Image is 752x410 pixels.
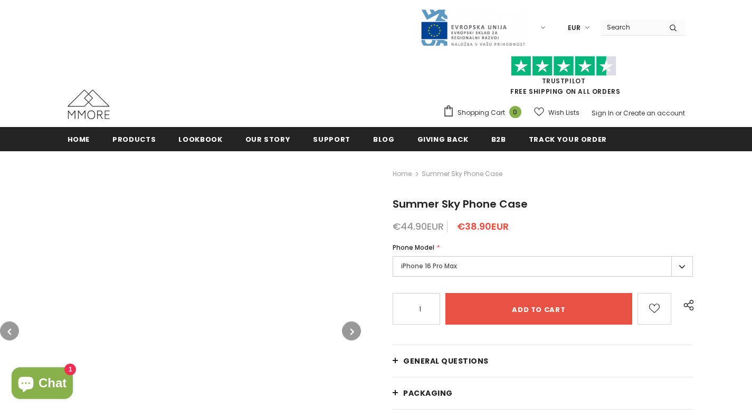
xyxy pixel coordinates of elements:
a: Create an account [623,109,685,118]
a: Wish Lists [534,103,579,122]
span: Wish Lists [548,108,579,118]
span: Lookbook [178,134,222,144]
span: support [313,134,350,144]
span: PACKAGING [403,388,453,398]
a: Javni Razpis [420,23,526,32]
span: General Questions [403,356,489,366]
a: B2B [491,127,506,151]
img: Trust Pilot Stars [511,56,616,76]
span: Blog [373,134,395,144]
span: B2B [491,134,506,144]
label: iPhone 16 Pro Max [393,256,693,277]
span: Phone Model [393,243,434,252]
span: or [615,109,622,118]
a: Giving back [417,127,469,151]
a: support [313,127,350,151]
span: Summer Sky Phone Case [393,197,528,211]
span: €44.90EUR [393,220,444,233]
input: Search Site [601,19,661,35]
img: MMORE Cases [68,90,110,119]
span: €38.90EUR [457,220,509,233]
a: Shopping Cart 0 [443,105,527,121]
span: EUR [568,23,580,33]
span: Home [68,134,90,144]
a: Sign In [592,109,614,118]
input: Add to cart [445,293,632,325]
span: Shopping Cart [458,108,505,118]
span: FREE SHIPPING ON ALL ORDERS [443,61,685,96]
a: Blog [373,127,395,151]
a: General Questions [393,345,693,377]
a: Trustpilot [542,76,586,85]
a: Home [393,168,412,180]
a: Home [68,127,90,151]
inbox-online-store-chat: Shopify online store chat [8,367,76,402]
a: PACKAGING [393,377,693,409]
a: Products [112,127,156,151]
span: Summer Sky Phone Case [422,168,502,180]
a: Track your order [529,127,607,151]
span: Giving back [417,134,469,144]
span: Our Story [245,134,291,144]
img: Javni Razpis [420,8,526,47]
a: Lookbook [178,127,222,151]
a: Our Story [245,127,291,151]
span: Products [112,134,156,144]
span: 0 [509,106,521,118]
span: Track your order [529,134,607,144]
